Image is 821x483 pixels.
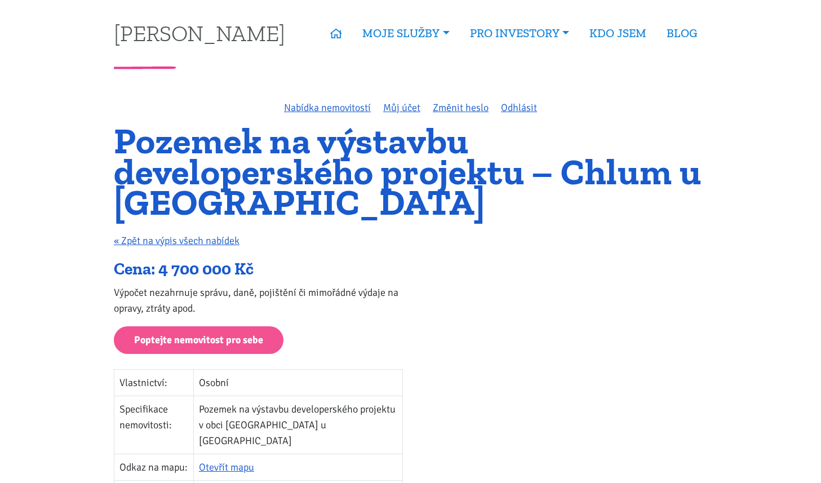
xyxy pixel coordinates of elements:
[383,101,420,114] a: Můj účet
[656,20,707,46] a: BLOG
[352,20,459,46] a: MOJE SLUŽBY
[114,369,194,396] td: Vlastnictví:
[193,369,402,396] td: Osobní
[114,126,707,218] h1: Pozemek na výstavbu developerského projektu – Chlum u [GEOGRAPHIC_DATA]
[114,454,194,480] td: Odkaz na mapu:
[460,20,579,46] a: PRO INVESTORY
[501,101,537,114] a: Odhlásit
[579,20,656,46] a: KDO JSEM
[433,101,489,114] a: Změnit heslo
[114,396,194,454] td: Specifikace nemovitosti:
[114,234,239,247] a: « Zpět na výpis všech nabídek
[114,259,403,280] div: Cena: 4 700 000 Kč
[193,396,402,454] td: Pozemek na výstavbu developerského projektu v obci [GEOGRAPHIC_DATA] u [GEOGRAPHIC_DATA]
[284,101,371,114] a: Nabídka nemovitostí
[199,461,254,473] a: Otevřít mapu
[114,22,285,44] a: [PERSON_NAME]
[114,285,403,316] p: Výpočet nezahrnuje správu, daně, pojištění či mimořádné výdaje na opravy, ztráty apod.
[114,326,283,354] a: Poptejte nemovitost pro sebe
